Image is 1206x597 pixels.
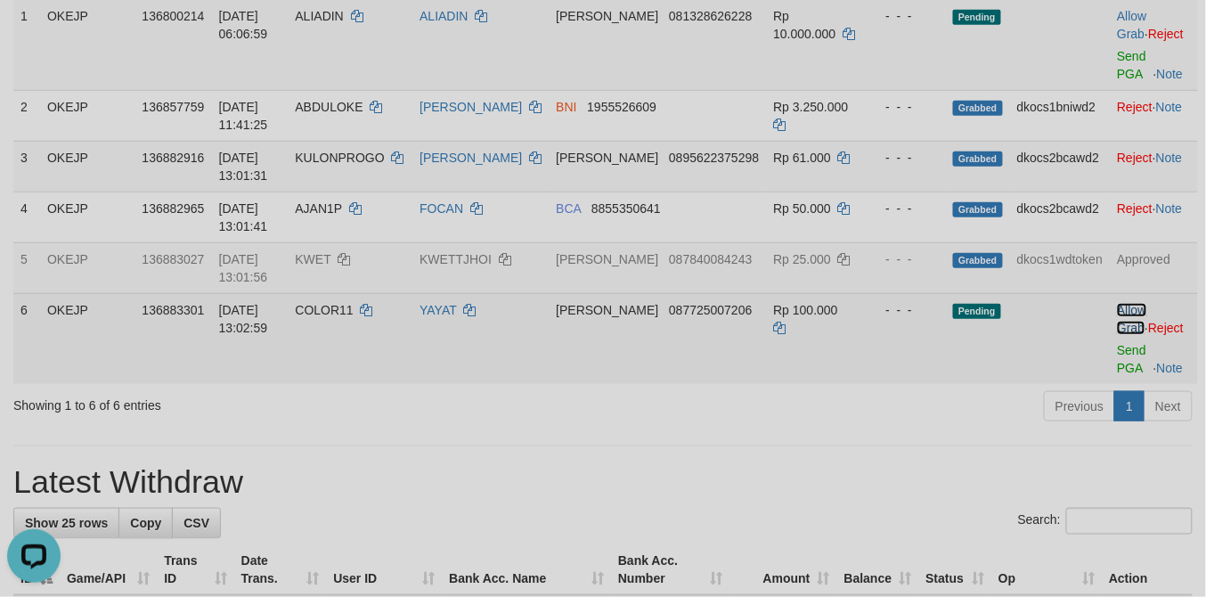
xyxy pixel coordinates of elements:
a: Note [1156,100,1183,114]
a: Reject [1148,27,1184,41]
span: 136882916 [142,151,204,165]
span: Grabbed [953,151,1003,167]
input: Search: [1066,508,1193,535]
div: - - - [871,98,939,116]
a: Send PGA [1117,343,1146,375]
span: Copy 087725007206 to clipboard [669,303,752,317]
h1: Latest Withdraw [13,464,1193,500]
span: 136800214 [142,9,204,23]
td: OKEJP [40,242,134,293]
span: 136857759 [142,100,204,114]
div: - - - [871,149,939,167]
a: Next [1144,391,1193,421]
div: - - - [871,250,939,268]
span: KWET [295,252,330,266]
span: [PERSON_NAME] [556,9,658,23]
td: dkocs2bcawd2 [1010,141,1111,192]
div: - - - [871,200,939,217]
span: Rp 3.250.000 [773,100,848,114]
a: Allow Grab [1117,303,1146,335]
a: Previous [1044,391,1115,421]
span: [PERSON_NAME] [556,303,658,317]
span: ABDULOKE [295,100,363,114]
th: Amount: activate to sort column ascending [730,544,837,595]
span: Grabbed [953,253,1003,268]
a: Reject [1117,151,1153,165]
a: Note [1156,201,1183,216]
a: Reject [1148,321,1184,335]
span: 136883301 [142,303,204,317]
a: Note [1157,67,1184,81]
div: - - - [871,7,939,25]
span: 136882965 [142,201,204,216]
td: · [1110,90,1198,141]
a: 1 [1114,391,1145,421]
a: CSV [172,508,221,538]
span: · [1117,303,1148,335]
span: [DATE] 11:41:25 [219,100,268,132]
span: [DATE] 06:06:59 [219,9,268,41]
a: Note [1157,361,1184,375]
th: Action [1102,544,1193,595]
td: 4 [13,192,40,242]
th: Op: activate to sort column ascending [991,544,1102,595]
td: dkocs1bniwd2 [1010,90,1111,141]
a: [PERSON_NAME] [420,100,522,114]
th: Bank Acc. Name: activate to sort column ascending [442,544,611,595]
th: Balance: activate to sort column ascending [837,544,919,595]
th: Trans ID: activate to sort column ascending [157,544,233,595]
th: User ID: activate to sort column ascending [326,544,442,595]
button: Open LiveChat chat widget [7,7,61,61]
span: AJAN1P [295,201,342,216]
td: 2 [13,90,40,141]
a: Reject [1117,100,1153,114]
label: Search: [1018,508,1193,535]
a: [PERSON_NAME] [420,151,522,165]
a: ALIADIN [420,9,468,23]
span: [PERSON_NAME] [556,252,658,266]
span: Show 25 rows [25,516,108,530]
a: YAYAT [420,303,457,317]
span: Copy 1955526609 to clipboard [587,100,656,114]
td: · [1110,192,1198,242]
th: Status: activate to sort column ascending [918,544,991,595]
td: dkocs1wdtoken [1010,242,1111,293]
td: · [1110,141,1198,192]
td: OKEJP [40,90,134,141]
td: 6 [13,293,40,384]
a: FOCAN [420,201,463,216]
span: ALIADIN [295,9,343,23]
span: [DATE] 13:01:31 [219,151,268,183]
span: Pending [953,10,1001,25]
span: Pending [953,304,1001,319]
span: [PERSON_NAME] [556,151,658,165]
td: OKEJP [40,141,134,192]
a: Reject [1117,201,1153,216]
span: Rp 10.000.000 [773,9,835,41]
th: Date Trans.: activate to sort column ascending [234,544,327,595]
span: Copy 0895622375298 to clipboard [669,151,759,165]
td: Approved [1110,242,1198,293]
a: Allow Grab [1117,9,1146,41]
a: Copy [118,508,173,538]
span: Copy 087840084243 to clipboard [669,252,752,266]
a: KWETTJHOI [420,252,492,266]
span: Copy [130,516,161,530]
span: BCA [556,201,581,216]
td: OKEJP [40,293,134,384]
span: Copy 8855350641 to clipboard [591,201,661,216]
a: Note [1156,151,1183,165]
td: · [1110,293,1198,384]
td: 5 [13,242,40,293]
span: Rp 100.000 [773,303,837,317]
a: Show 25 rows [13,508,119,538]
span: [DATE] 13:01:41 [219,201,268,233]
td: OKEJP [40,192,134,242]
span: Rp 25.000 [773,252,831,266]
div: - - - [871,301,939,319]
th: Game/API: activate to sort column ascending [60,544,157,595]
span: Rp 61.000 [773,151,831,165]
span: Grabbed [953,202,1003,217]
td: 3 [13,141,40,192]
span: [DATE] 13:01:56 [219,252,268,284]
